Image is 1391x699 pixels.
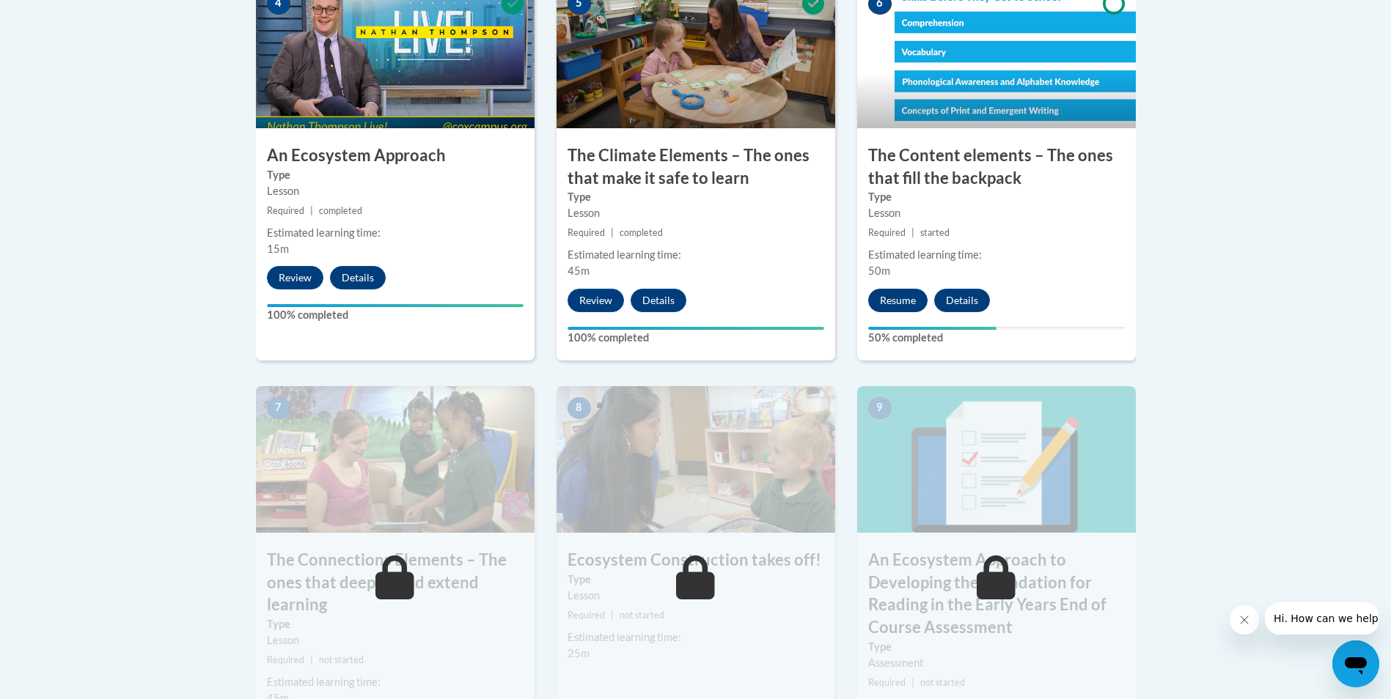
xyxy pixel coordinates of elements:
button: Details [330,266,386,289]
button: Details [631,289,686,312]
h3: The Content elements – The ones that fill the backpack [857,144,1136,190]
span: 8 [568,397,591,419]
label: Type [868,639,1125,655]
div: Lesson [568,588,824,604]
button: Details [934,289,990,312]
span: completed [620,227,663,238]
button: Review [568,289,624,312]
img: Course Image [557,386,835,533]
label: 100% completed [568,330,824,346]
label: Type [267,167,524,183]
iframe: Button to launch messaging window [1332,640,1379,687]
div: Lesson [267,632,524,648]
span: | [611,610,614,621]
span: not started [920,677,965,688]
span: 7 [267,397,290,419]
button: Resume [868,289,928,312]
div: Lesson [267,183,524,199]
div: Estimated learning time: [568,629,824,646]
span: | [310,205,313,216]
label: Type [568,189,824,205]
div: Lesson [868,205,1125,221]
div: Your progress [568,327,824,330]
span: Required [568,227,605,238]
div: Estimated learning time: [267,674,524,690]
label: 50% completed [868,330,1125,346]
iframe: Close message [1230,605,1259,635]
span: Required [868,677,906,688]
div: Your progress [267,304,524,307]
div: Estimated learning time: [868,247,1125,263]
div: Estimated learning time: [267,225,524,241]
div: Your progress [868,327,997,330]
span: started [920,227,950,238]
div: Lesson [568,205,824,221]
span: 45m [568,265,590,277]
span: Required [267,205,304,216]
div: Estimated learning time: [568,247,824,263]
span: not started [319,654,364,665]
span: Hi. How can we help? [9,10,119,22]
span: completed [319,205,362,216]
span: not started [620,610,664,621]
span: 15m [267,243,289,255]
img: Course Image [256,386,535,533]
span: | [911,677,914,688]
span: 9 [868,397,892,419]
span: Required [267,654,304,665]
span: Required [868,227,906,238]
label: Type [568,572,824,588]
span: | [911,227,914,238]
h3: The Connections Elements – The ones that deepen and extend learning [256,549,535,616]
h3: An Ecosystem Approach to Developing the Foundation for Reading in the Early Years End of Course A... [857,549,1136,639]
span: | [611,227,614,238]
span: Required [568,610,605,621]
h3: Ecosystem Construction takes off! [557,549,835,572]
span: 25m [568,647,590,659]
span: | [310,654,313,665]
img: Course Image [857,386,1136,533]
h3: The Climate Elements – The ones that make it safe to learn [557,144,835,190]
label: Type [267,616,524,632]
label: 100% completed [267,307,524,323]
iframe: Message from company [1265,602,1379,635]
button: Review [267,266,323,289]
h3: An Ecosystem Approach [256,144,535,167]
span: 50m [868,265,890,277]
div: Assessment [868,655,1125,671]
label: Type [868,189,1125,205]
